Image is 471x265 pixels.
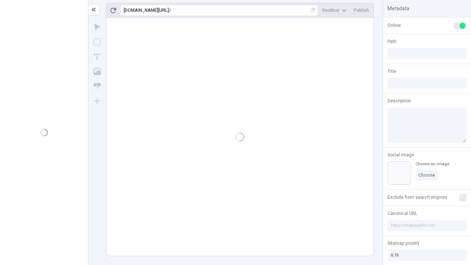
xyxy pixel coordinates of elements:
span: Publish [354,7,369,13]
button: Choose [415,170,438,181]
div: [URL][DOMAIN_NAME] [124,7,169,13]
span: Title [387,68,396,75]
button: Image [91,65,104,78]
div: Choose an image [415,161,449,167]
span: Description [387,98,411,104]
span: Social Image [387,152,414,158]
span: Canonical URL [387,210,417,217]
span: Path [387,38,397,45]
input: https://makeswift.com [387,220,467,231]
button: Button [91,79,104,93]
span: Sitemap priority [387,240,419,247]
div: / [169,7,171,13]
span: Online [387,22,401,29]
span: Desktop [322,7,340,13]
span: Choose [418,172,435,178]
button: Desktop [319,5,349,16]
button: Publish [351,5,372,16]
button: Text [91,50,104,63]
span: Exclude from search engines [387,194,447,201]
button: Box [91,35,104,49]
